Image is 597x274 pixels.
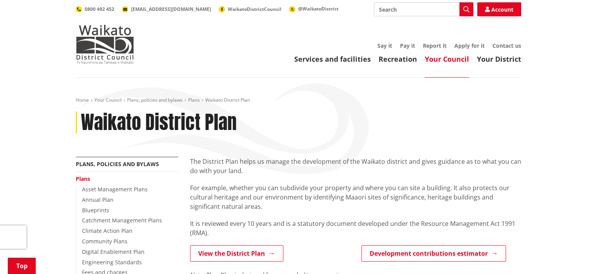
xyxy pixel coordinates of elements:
a: Your District [477,54,521,64]
a: Plans, policies and bylaws [76,160,159,168]
a: Services and facilities [294,54,371,64]
a: Your Council [94,97,122,103]
nav: breadcrumb [76,97,521,104]
p: The District Plan helps us manage the development of the Waikato district and gives guidance as t... [190,157,521,175]
span: Waikato District Plan [205,97,250,103]
a: Community Plans [82,238,127,245]
a: Pay it [400,42,415,49]
a: Blueprints [82,206,109,214]
a: Annual Plan [82,196,113,203]
a: Apply for it [454,42,485,49]
a: Say it [377,42,392,49]
span: [EMAIL_ADDRESS][DOMAIN_NAME] [131,6,211,12]
a: Plans [188,97,200,103]
a: Home [76,97,89,103]
a: Account [477,2,521,16]
a: Plans [76,175,90,182]
a: Climate Action Plan [82,227,133,234]
a: Contact us [492,42,521,49]
a: Report it [423,42,447,49]
p: It is reviewed every 10 years and is a statutory document developed under the Resource Management... [190,219,521,238]
a: 0800 492 452 [76,6,114,12]
a: Recreation [379,54,417,64]
a: Catchment Management Plans [82,217,162,224]
a: [EMAIL_ADDRESS][DOMAIN_NAME] [122,6,211,12]
a: Asset Management Plans [82,186,148,193]
a: View the District Plan [190,245,283,262]
a: Top [8,258,36,274]
iframe: Messenger Launcher [561,241,589,269]
span: 0800 492 452 [85,6,114,12]
h1: Waikato District Plan [81,111,237,134]
span: WaikatoDistrictCouncil [228,6,281,12]
p: For example, whether you can subdivide your property and where you can site a building. It also p... [190,183,521,211]
a: Engineering Standards [82,258,142,266]
a: WaikatoDistrictCouncil [219,6,281,12]
img: Waikato District Council - Te Kaunihera aa Takiwaa o Waikato [76,25,134,64]
a: Your Council [425,54,469,64]
a: Plans, policies and bylaws [127,97,183,103]
a: Development contributions estimator [361,245,506,262]
span: @WaikatoDistrict [298,5,339,12]
a: @WaikatoDistrict [289,5,339,12]
input: Search input [374,2,473,16]
a: Digital Enablement Plan [82,248,145,255]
